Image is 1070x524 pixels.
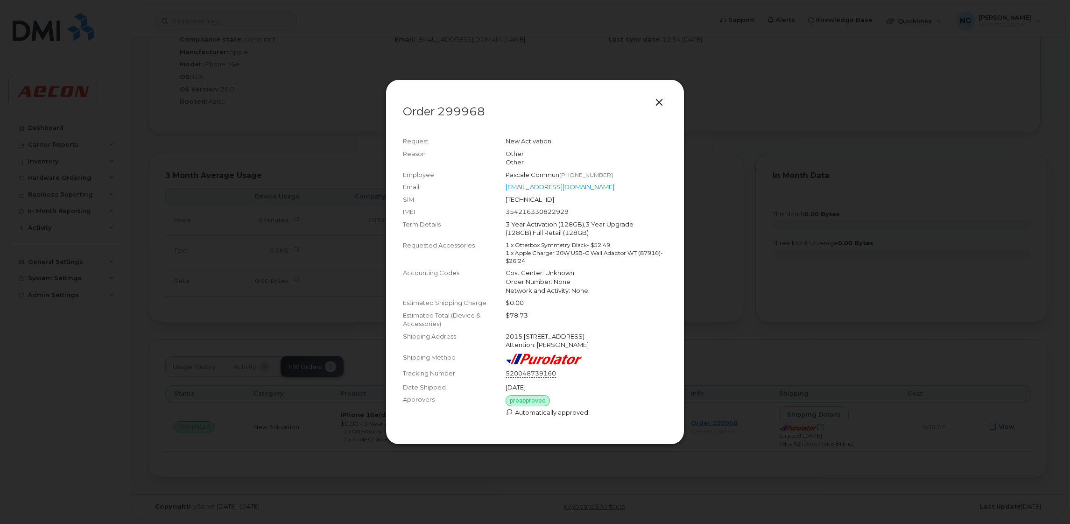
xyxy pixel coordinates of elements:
a: [EMAIL_ADDRESS][DOMAIN_NAME] [506,183,614,191]
div: Term Details [403,220,506,237]
div: 2015 [STREET_ADDRESS] [506,332,667,341]
div: $78.73 [506,311,667,328]
div: Request [403,137,506,146]
div: [DATE] [506,383,667,392]
div: $0.00 [506,298,667,307]
div: Shipping Method [403,353,506,365]
div: Automatically approved [506,408,667,417]
div: Email [403,183,506,191]
span: [PHONE_NUMBER] [559,171,613,178]
div: [TECHNICAL_ID] [506,195,667,204]
span: - $52.49 [587,241,610,248]
div: Tracking Number [403,369,506,379]
div: Pascale Commun [506,170,667,179]
div: Reason [403,149,506,167]
div: New Activation [506,137,667,146]
img: purolator-9dc0d6913a5419968391dc55414bb4d415dd17fc9089aa56d78149fa0af40473.png [506,353,582,365]
a: Open shipping details in new tab [556,369,563,377]
div: Approvers [403,395,506,417]
div: Accounting Codes [403,269,506,295]
div: Estimated Shipping Charge [403,298,506,307]
span: - $26.24 [506,249,663,264]
div: Attention: [PERSON_NAME] [506,340,667,349]
a: 520048739160 [506,369,556,378]
div: Other [506,158,667,167]
div: Estimated Total (Device & Accessories) [403,311,506,328]
div: 3 Year Activation (128GB),3 Year Upgrade (128GB),Full Retail (128GB) [506,220,667,237]
div: SIM [403,195,506,204]
div: Order Number: None [506,277,667,286]
div: Requested Accessories [403,241,506,265]
div: Shipping Address [403,332,506,349]
div: preapproved [506,395,550,406]
div: Other [506,149,667,158]
div: 354216330822929 [506,207,667,216]
div: Cost Center: Unknown [506,269,667,277]
div: Date Shipped [403,383,506,392]
div: IMEI [403,207,506,216]
p: Order 299968 [403,106,667,117]
div: 1 x Apple Charger 20W USB-C Wall Adaptor WT (87916) [506,249,667,265]
div: Employee [403,170,506,179]
div: Network and Activity: None [506,286,667,295]
div: 1 x Otterbox Symmetry Black [506,241,667,249]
